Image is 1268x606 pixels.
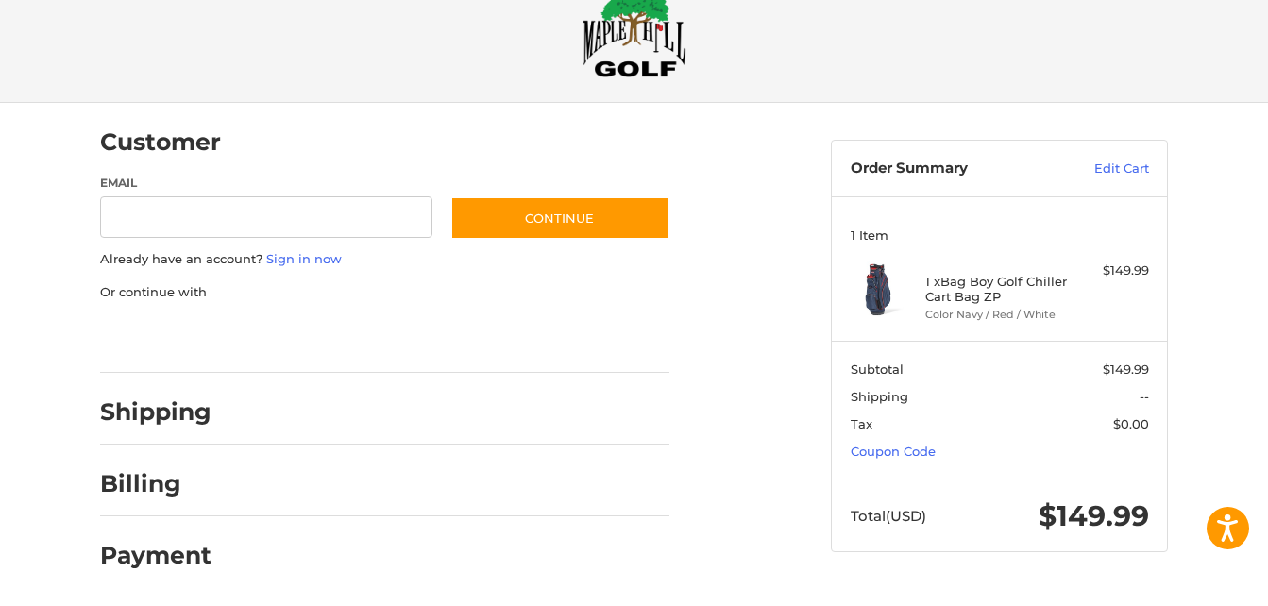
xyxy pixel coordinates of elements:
h2: Payment [100,541,211,570]
h3: 1 Item [851,227,1149,243]
p: Or continue with [100,283,669,302]
span: Shipping [851,389,908,404]
a: Edit Cart [1054,160,1149,178]
button: Continue [450,196,669,240]
span: -- [1140,389,1149,404]
p: Already have an account? [100,250,669,269]
h4: 1 x Bag Boy Golf Chiller Cart Bag ZP [925,274,1070,305]
span: $149.99 [1039,498,1149,533]
label: Email [100,175,432,192]
h2: Shipping [100,397,211,427]
h2: Customer [100,127,221,157]
a: Sign in now [266,251,342,266]
a: Coupon Code [851,444,936,459]
div: $149.99 [1074,261,1149,280]
iframe: PayPal-paylater [254,320,396,354]
h3: Order Summary [851,160,1054,178]
li: Color Navy / Red / White [925,307,1070,323]
span: Total (USD) [851,507,926,525]
h2: Billing [100,469,211,498]
iframe: PayPal-venmo [414,320,556,354]
span: Subtotal [851,362,904,377]
iframe: PayPal-paypal [94,320,236,354]
span: $149.99 [1103,362,1149,377]
span: $0.00 [1113,416,1149,431]
span: Tax [851,416,872,431]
